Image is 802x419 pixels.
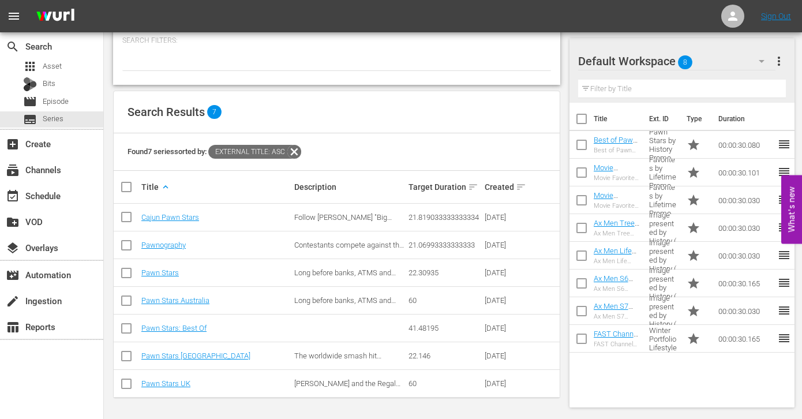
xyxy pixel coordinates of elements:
[409,180,481,194] div: Target Duration
[777,193,791,207] span: reorder
[761,12,791,21] a: Sign Out
[128,147,301,156] span: Found 7 series sorted by:
[485,268,519,277] div: [DATE]
[294,268,396,294] span: Long before banks, ATMS and check-cashing services, there were pawn shops.
[141,180,291,194] div: Title
[28,3,83,30] img: ans4CAIJ8jUAAAAAAAAAAAAAAAAAAAAAAAAgQb4GAAAAAAAAAAAAAAAAAAAAAAAAJMjXAAAAAAAAAAAAAAAAAAAAAAAAgAT5G...
[644,242,681,270] td: Ax Men Life Image presented by History ( New logo) 30
[7,9,21,23] span: menu
[485,379,519,388] div: [DATE]
[294,182,405,192] div: Description
[594,136,638,170] a: Best of Pawn Stars [PERSON_NAME] 30
[777,304,791,317] span: reorder
[141,379,190,388] a: Pawn Stars UK
[781,175,802,244] button: Open Feedback Widget
[777,137,791,151] span: reorder
[6,40,20,54] span: Search
[714,214,777,242] td: 00:00:30.030
[141,213,199,222] a: Cajun Pawn Stars
[6,137,20,151] span: Create
[594,246,638,290] a: Ax Men Life Image presented by History ( New logo) 30
[6,241,20,255] span: Overlays
[714,186,777,214] td: 00:00:30.030
[687,304,700,318] span: Promo
[714,297,777,325] td: 00:00:30.030
[485,180,519,194] div: Created
[6,320,20,334] span: Reports
[687,249,700,263] span: Promo
[122,36,551,46] p: Search Filters:
[644,214,681,242] td: Ax Men Tree image presented by History ( New logo) 30
[777,276,791,290] span: reorder
[594,330,639,407] a: FAST Channel Miscellaneous 2024 Winter Portfolio Lifestyle Cross Channel [PERSON_NAME]
[687,276,700,290] span: Promo
[594,285,640,293] div: Ax Men S6 image presented by History ( New logo) 30
[680,103,711,135] th: Type
[777,331,791,345] span: reorder
[594,257,640,265] div: Ax Men Life Image presented by History ( New logo) 30
[43,61,62,72] span: Asset
[714,325,777,353] td: 00:00:30.165
[777,248,791,262] span: reorder
[6,163,20,177] span: Channels
[687,138,700,152] span: Promo
[23,113,37,126] span: Series
[711,103,781,135] th: Duration
[594,274,638,317] a: Ax Men S6 image presented by History ( New logo) 30
[594,230,640,237] div: Ax Men Tree image presented by History ( New logo) 30
[141,268,179,277] a: Pawn Stars
[644,297,681,325] td: Ax Men S7 image presented by History ( New logo) 30
[644,325,681,353] td: FAST Channel Miscellaneous 2024 Winter Portfolio Lifestyle Cross Channel [PERSON_NAME]
[294,213,398,248] span: Follow [PERSON_NAME] "Big Daddy" [PERSON_NAME], owner of the largest pawn shop in [US_STATE].
[485,241,519,249] div: [DATE]
[6,268,20,282] span: Automation
[687,332,700,346] span: Promo
[644,186,681,214] td: Movie Favorites by Lifetime Promo 30
[23,95,37,109] span: Episode
[714,242,777,270] td: 00:00:30.030
[43,96,69,107] span: Episode
[485,324,519,332] div: [DATE]
[644,270,681,297] td: Ax Men S6 image presented by History ( New logo) 30
[777,220,791,234] span: reorder
[594,174,640,182] div: Movie Favorites by Lifetime Promo 30
[485,213,519,222] div: [DATE]
[6,215,20,229] span: VOD
[516,182,526,192] span: sort
[485,296,519,305] div: [DATE]
[777,165,791,179] span: reorder
[714,159,777,186] td: 00:00:30.101
[294,351,405,377] span: The worldwide smash hit television show Pawn Stars launches in [GEOGRAPHIC_DATA].
[687,221,700,235] span: Promo
[409,324,481,332] div: 41.48195
[687,193,700,207] span: Promo
[594,302,638,345] a: Ax Men S7 image presented by History ( New logo) 30
[141,324,207,332] a: Pawn Stars: Best Of
[594,202,640,209] div: Movie Favorites by Lifetime Promo 30
[409,268,481,277] div: 22.30935
[43,113,63,125] span: Series
[594,341,640,348] div: FAST Channel Miscellaneous 2024 Winter Portfolio Lifestyle Cross Channel [PERSON_NAME]
[594,163,633,198] a: Movie Favorites by Lifetime Promo 30
[141,296,209,305] a: Pawn Stars Australia
[772,47,786,75] button: more_vert
[644,159,681,186] td: Movie Favorites by Lifetime Promo 30
[714,270,777,297] td: 00:00:30.165
[141,241,186,249] a: Pawnography
[409,379,481,388] div: 60
[141,351,250,360] a: Pawn Stars [GEOGRAPHIC_DATA]
[468,182,478,192] span: sort
[772,54,786,68] span: more_vert
[23,59,37,73] span: Asset
[485,351,519,360] div: [DATE]
[578,45,775,77] div: Default Workspace
[208,145,287,159] span: External Title: asc
[594,191,633,226] a: Movie Favorites by Lifetime Promo 30
[207,105,222,119] span: 7
[644,131,681,159] td: Best of Pawn Stars by History Promo 30
[160,182,171,192] span: keyboard_arrow_up
[43,78,55,89] span: Bits
[6,294,20,308] span: Ingestion
[594,313,640,320] div: Ax Men S7 image presented by History ( New logo) 30
[687,166,700,179] span: Promo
